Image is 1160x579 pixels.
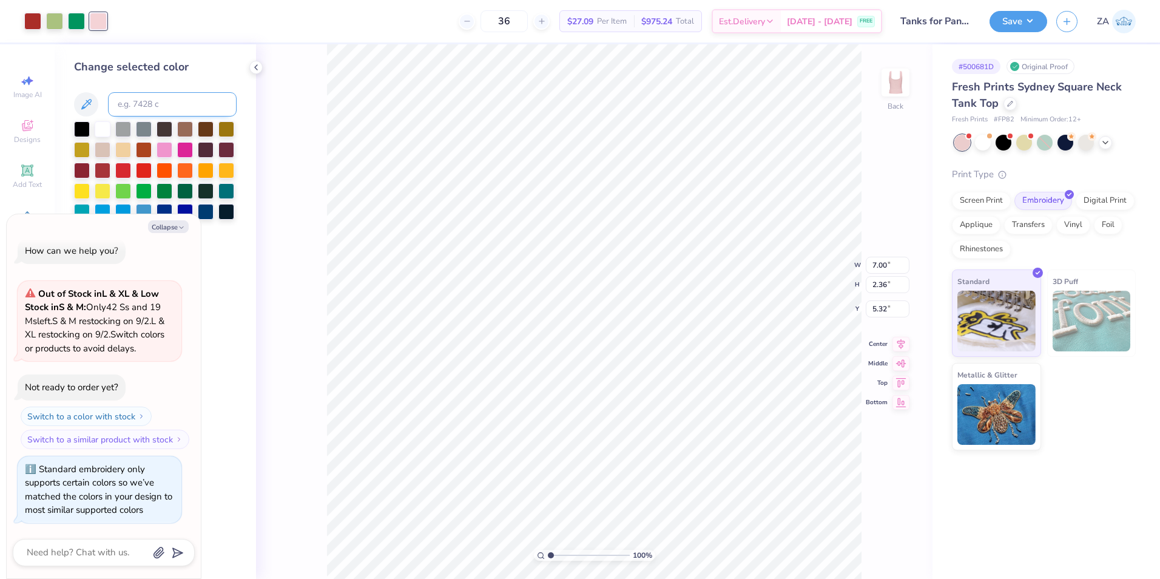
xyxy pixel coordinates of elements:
span: $27.09 [567,15,593,28]
span: Middle [866,359,888,368]
span: $975.24 [641,15,672,28]
input: e.g. 7428 c [108,92,237,117]
img: Metallic & Glitter [957,384,1036,445]
span: Metallic & Glitter [957,368,1017,381]
span: Top [866,379,888,387]
div: Foil [1094,216,1122,234]
div: Standard embroidery only supports certain colors so we’ve matched the colors in your design to mo... [25,463,172,516]
span: Minimum Order: 12 + [1020,115,1081,125]
div: Change selected color [74,59,237,75]
div: Embroidery [1014,192,1072,210]
div: Screen Print [952,192,1011,210]
span: # FP82 [994,115,1014,125]
span: Center [866,340,888,348]
span: Est. Delivery [719,15,765,28]
div: How can we help you? [25,245,118,257]
div: Back [888,101,903,112]
span: Add Text [13,180,42,189]
img: Zuriel Alaba [1112,10,1136,33]
div: Transfers [1004,216,1053,234]
div: Digital Print [1076,192,1135,210]
span: 100 % [633,550,652,561]
span: Image AI [13,90,42,100]
div: # 500681D [952,59,1000,74]
img: 3D Puff [1053,291,1131,351]
div: Original Proof [1007,59,1074,74]
img: Back [883,70,908,95]
a: ZA [1097,10,1136,33]
button: Collapse [148,220,189,233]
span: Standard [957,275,990,288]
span: ZA [1097,15,1109,29]
img: Switch to a similar product with stock [175,436,183,443]
span: Designs [14,135,41,144]
div: Print Type [952,168,1136,181]
span: FREE [860,17,872,25]
div: Vinyl [1056,216,1090,234]
span: Fresh Prints [952,115,988,125]
span: 3D Puff [1053,275,1078,288]
span: [DATE] - [DATE] [787,15,852,28]
span: Total [676,15,694,28]
input: Untitled Design [891,9,980,33]
span: Per Item [597,15,627,28]
div: Not ready to order yet? [25,381,118,393]
button: Save [990,11,1047,32]
span: Bottom [866,398,888,407]
strong: Out of Stock in L & XL [38,288,132,300]
span: Fresh Prints Sydney Square Neck Tank Top [952,80,1122,110]
span: Only 42 Ss and 19 Ms left. S & M restocking on 9/2. L & XL restocking on 9/2. Switch colors or pr... [25,288,164,354]
img: Standard [957,291,1036,351]
button: Switch to a color with stock [21,407,152,426]
img: Switch to a color with stock [138,413,145,420]
button: Switch to a similar product with stock [21,430,189,449]
div: Applique [952,216,1000,234]
div: Rhinestones [952,240,1011,259]
input: – – [481,10,528,32]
